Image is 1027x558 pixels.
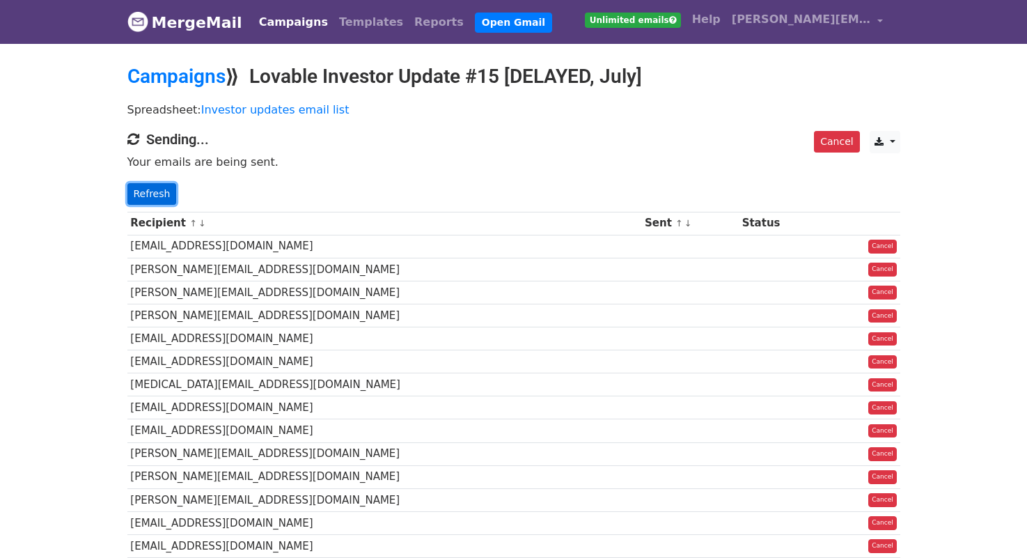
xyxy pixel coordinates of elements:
th: Recipient [127,212,642,235]
td: [EMAIL_ADDRESS][DOMAIN_NAME] [127,396,642,419]
a: Cancel [868,378,897,392]
a: Cancel [868,355,897,369]
p: Your emails are being sent. [127,155,900,169]
a: [PERSON_NAME][EMAIL_ADDRESS][DOMAIN_NAME] [726,6,889,38]
td: [EMAIL_ADDRESS][DOMAIN_NAME] [127,419,642,442]
a: ↑ [189,218,197,228]
a: Reports [409,8,469,36]
th: Status [739,212,822,235]
td: [PERSON_NAME][EMAIL_ADDRESS][DOMAIN_NAME] [127,258,642,281]
a: Cancel [868,240,897,254]
td: [EMAIL_ADDRESS][DOMAIN_NAME] [127,350,642,373]
td: [EMAIL_ADDRESS][DOMAIN_NAME] [127,534,642,557]
a: Cancel [814,131,859,153]
h2: ⟫ Lovable Investor Update #15 [DELAYED, July] [127,65,900,88]
h4: Sending... [127,131,900,148]
a: ↑ [675,218,683,228]
a: Investor updates email list [201,103,350,116]
td: [PERSON_NAME][EMAIL_ADDRESS][DOMAIN_NAME] [127,442,642,465]
a: Cancel [868,447,897,461]
a: Cancel [868,263,897,277]
a: Campaigns [253,8,334,36]
td: [PERSON_NAME][EMAIL_ADDRESS][DOMAIN_NAME] [127,465,642,488]
a: Cancel [868,424,897,438]
img: MergeMail logo [127,11,148,32]
a: ↓ [684,218,692,228]
a: Cancel [868,332,897,346]
a: Cancel [868,286,897,300]
a: Cancel [868,493,897,507]
th: Sent [641,212,739,235]
a: Unlimited emails [579,6,687,33]
td: [PERSON_NAME][EMAIL_ADDRESS][DOMAIN_NAME] [127,488,642,511]
a: Open Gmail [475,13,552,33]
td: [EMAIL_ADDRESS][DOMAIN_NAME] [127,235,642,258]
a: ↓ [198,218,206,228]
iframe: Chat Widget [957,491,1027,558]
td: [PERSON_NAME][EMAIL_ADDRESS][DOMAIN_NAME] [127,281,642,304]
a: Cancel [868,539,897,553]
a: Cancel [868,401,897,415]
span: Unlimited emails [585,13,681,28]
a: Cancel [868,470,897,484]
span: [PERSON_NAME][EMAIL_ADDRESS][DOMAIN_NAME] [732,11,871,28]
a: Cancel [868,516,897,530]
a: Cancel [868,309,897,323]
a: Help [687,6,726,33]
td: [EMAIL_ADDRESS][DOMAIN_NAME] [127,327,642,350]
a: Refresh [127,183,177,205]
a: Templates [334,8,409,36]
a: MergeMail [127,8,242,37]
td: [MEDICAL_DATA][EMAIL_ADDRESS][DOMAIN_NAME] [127,373,642,396]
td: [PERSON_NAME][EMAIL_ADDRESS][DOMAIN_NAME] [127,304,642,327]
p: Spreadsheet: [127,102,900,117]
div: Chatt-widget [957,491,1027,558]
td: [EMAIL_ADDRESS][DOMAIN_NAME] [127,511,642,534]
a: Campaigns [127,65,226,88]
